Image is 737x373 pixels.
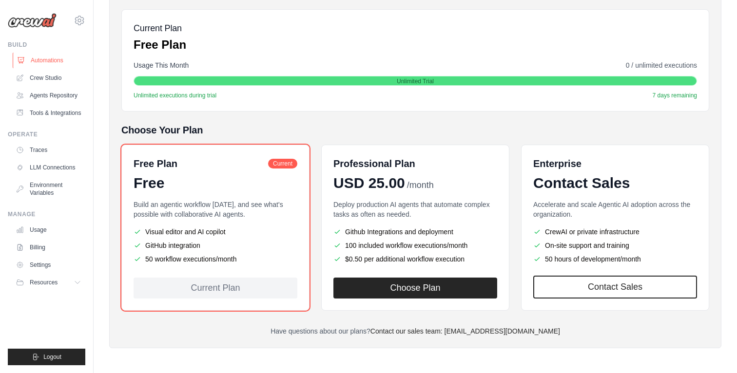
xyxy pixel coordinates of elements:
[626,60,697,70] span: 0 / unlimited executions
[533,241,697,250] li: On-site support and training
[333,278,497,298] button: Choose Plan
[134,157,177,170] h6: Free Plan
[121,326,709,336] p: Have questions about our plans?
[533,157,697,170] h6: Enterprise
[134,92,216,99] span: Unlimited executions during trial
[30,279,58,286] span: Resources
[268,159,297,168] span: Current
[333,241,497,250] li: 100 included workflow executions/month
[134,21,186,35] h5: Current Plan
[121,123,709,137] h5: Choose Your Plan
[8,349,85,365] button: Logout
[134,254,297,264] li: 50 workflow executions/month
[12,177,85,201] a: Environment Variables
[12,240,85,255] a: Billing
[333,157,415,170] h6: Professional Plan
[8,210,85,218] div: Manage
[533,227,697,237] li: CrewAI or private infrastructure
[533,200,697,219] p: Accelerate and scale Agentic AI adoption across the organization.
[134,227,297,237] li: Visual editor and AI copilot
[134,60,189,70] span: Usage This Month
[12,105,85,121] a: Tools & Integrations
[333,254,497,264] li: $0.50 per additional workflow execution
[407,179,434,192] span: /month
[134,278,297,298] div: Current Plan
[134,174,297,192] div: Free
[13,53,86,68] a: Automations
[8,131,85,138] div: Operate
[134,37,186,53] p: Free Plan
[12,142,85,158] a: Traces
[653,92,697,99] span: 7 days remaining
[533,254,697,264] li: 50 hours of development/month
[12,88,85,103] a: Agents Repository
[8,13,57,28] img: Logo
[12,70,85,86] a: Crew Studio
[12,160,85,175] a: LLM Connections
[333,227,497,237] li: Github Integrations and deployment
[333,174,405,192] span: USD 25.00
[8,41,85,49] div: Build
[370,327,560,335] a: Contact our sales team: [EMAIL_ADDRESS][DOMAIN_NAME]
[12,275,85,290] button: Resources
[134,241,297,250] li: GitHub integration
[397,77,434,85] span: Unlimited Trial
[134,200,297,219] p: Build an agentic workflow [DATE], and see what's possible with collaborative AI agents.
[12,222,85,238] a: Usage
[43,353,61,361] span: Logout
[333,200,497,219] p: Deploy production AI agents that automate complex tasks as often as needed.
[533,276,697,298] a: Contact Sales
[533,174,697,192] div: Contact Sales
[12,257,85,273] a: Settings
